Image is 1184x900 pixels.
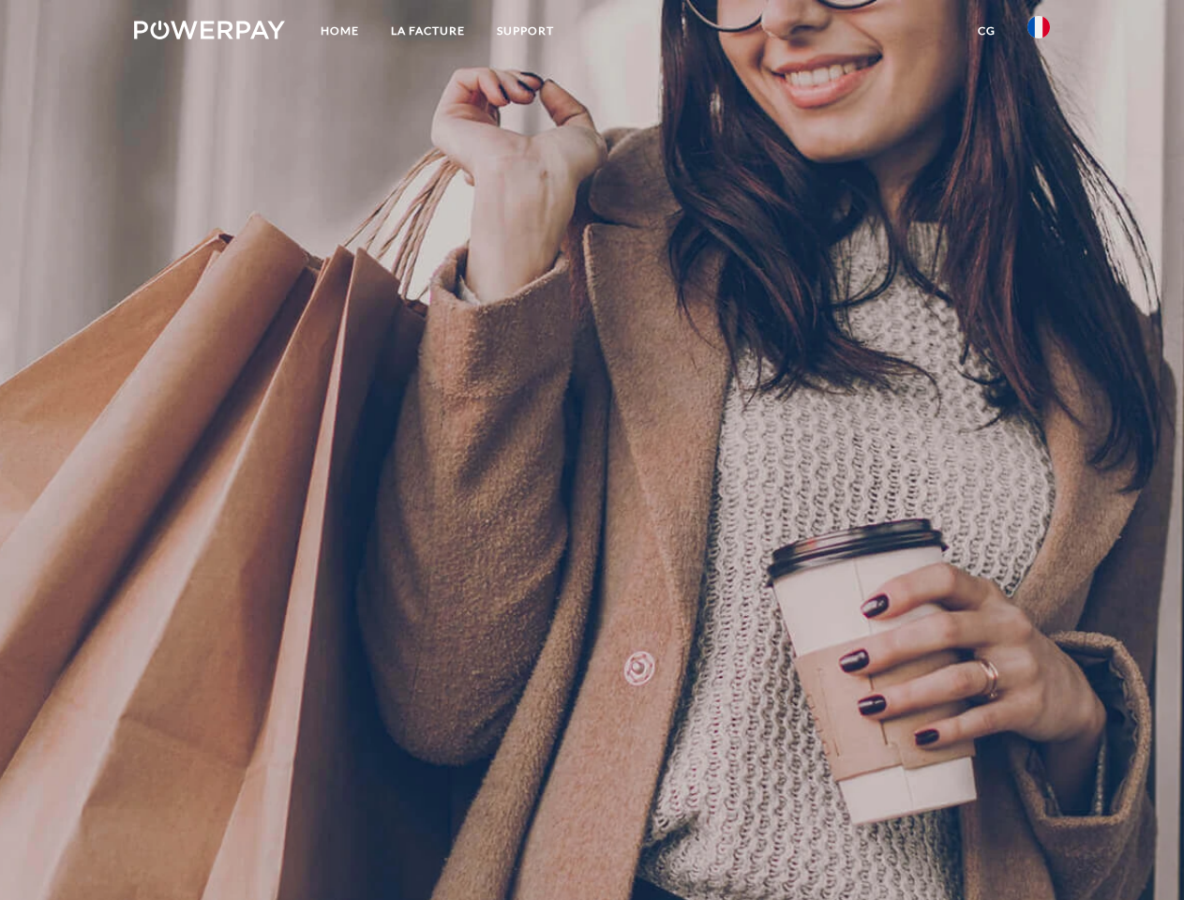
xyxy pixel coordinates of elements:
[1027,16,1050,38] img: fr
[305,14,375,48] a: Home
[134,21,285,39] img: logo-powerpay-white.svg
[481,14,570,48] a: Support
[962,14,1012,48] a: CG
[375,14,481,48] a: LA FACTURE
